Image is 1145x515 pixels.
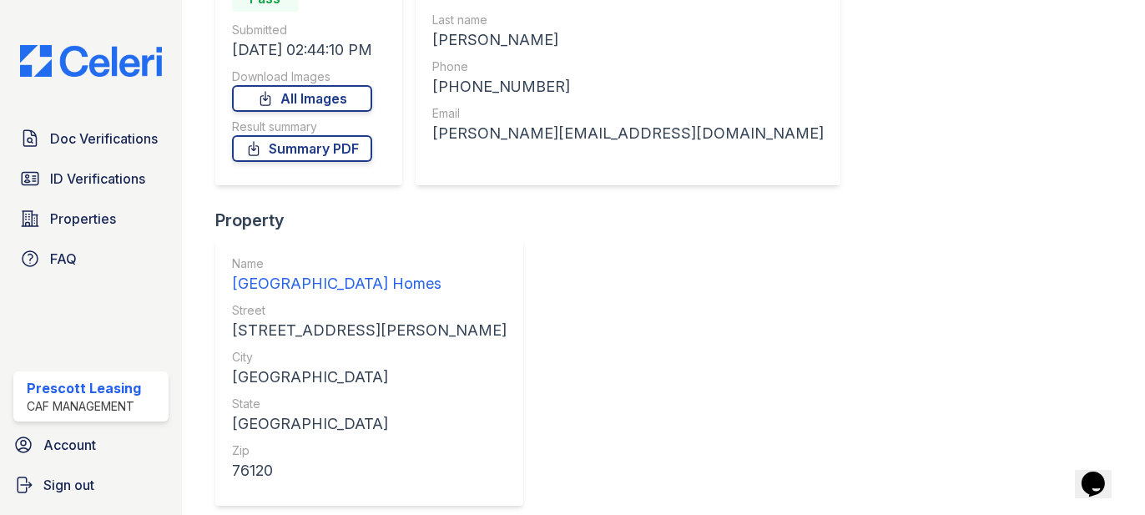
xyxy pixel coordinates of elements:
div: City [232,349,507,366]
a: Properties [13,202,169,235]
a: Name [GEOGRAPHIC_DATA] Homes [232,255,507,295]
div: CAF Management [27,398,141,415]
span: FAQ [50,249,77,269]
div: Property [215,209,537,232]
div: 76120 [232,459,507,482]
div: [GEOGRAPHIC_DATA] Homes [232,272,507,295]
div: [STREET_ADDRESS][PERSON_NAME] [232,319,507,342]
a: Sign out [7,468,175,502]
span: Doc Verifications [50,129,158,149]
div: [GEOGRAPHIC_DATA] [232,412,507,436]
div: [GEOGRAPHIC_DATA] [232,366,507,389]
div: [PERSON_NAME][EMAIL_ADDRESS][DOMAIN_NAME] [432,122,824,145]
iframe: chat widget [1075,448,1128,498]
div: [PHONE_NUMBER] [432,75,824,98]
span: Sign out [43,475,94,495]
a: Summary PDF [232,135,372,162]
div: [DATE] 02:44:10 PM [232,38,372,62]
div: [PERSON_NAME] [432,28,824,52]
img: CE_Logo_Blue-a8612792a0a2168367f1c8372b55b34899dd931a85d93a1a3d3e32e68fde9ad4.png [7,45,175,77]
div: Prescott Leasing [27,378,141,398]
div: Email [432,105,824,122]
div: Submitted [232,22,372,38]
a: Account [7,428,175,462]
div: Street [232,302,507,319]
div: Phone [432,58,824,75]
span: ID Verifications [50,169,145,189]
a: FAQ [13,242,169,275]
span: Account [43,435,96,455]
a: Doc Verifications [13,122,169,155]
span: Properties [50,209,116,229]
div: Zip [232,442,507,459]
div: Result summary [232,119,372,135]
a: All Images [232,85,372,112]
div: Download Images [232,68,372,85]
div: Name [232,255,507,272]
div: Last name [432,12,824,28]
div: State [232,396,507,412]
a: ID Verifications [13,162,169,195]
